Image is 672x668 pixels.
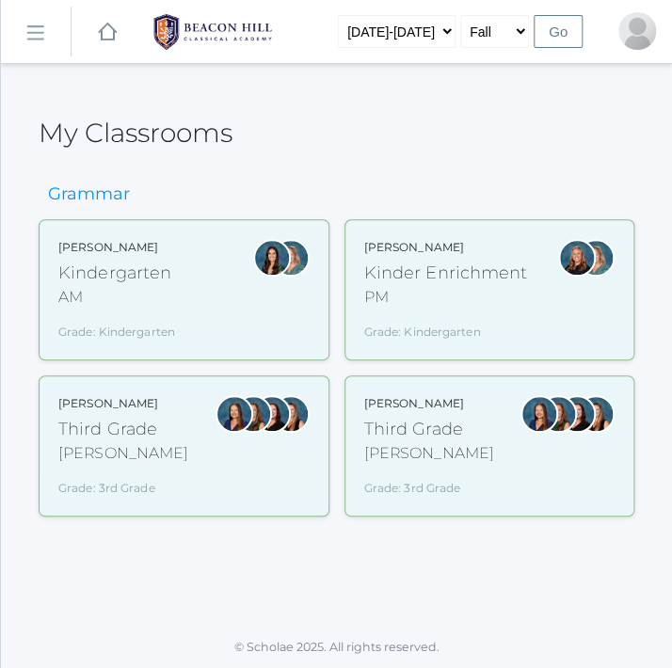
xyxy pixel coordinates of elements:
[539,395,577,433] div: Andrea Deutsch
[577,239,615,277] div: Maureen Doyle
[39,119,232,148] h2: My Classrooms
[253,239,291,277] div: Jordyn Dewey
[364,239,528,256] div: [PERSON_NAME]
[558,395,596,433] div: Katie Watters
[216,395,253,433] div: Lori Webster
[58,395,188,412] div: [PERSON_NAME]
[142,8,283,56] img: BHCALogos-05-308ed15e86a5a0abce9b8dd61676a3503ac9727e845dece92d48e8588c001991.png
[58,417,188,442] div: Third Grade
[364,316,528,341] div: Grade: Kindergarten
[558,239,596,277] div: Nicole Dean
[364,286,528,309] div: PM
[577,395,615,433] div: Juliana Fowler
[253,395,291,433] div: Katie Watters
[364,395,494,412] div: [PERSON_NAME]
[58,286,175,309] div: AM
[364,472,494,497] div: Grade: 3rd Grade
[272,239,310,277] div: Maureen Doyle
[58,261,175,286] div: Kindergarten
[58,239,175,256] div: [PERSON_NAME]
[1,639,672,657] p: © Scholae 2025. All rights reserved.
[520,395,558,433] div: Lori Webster
[58,316,175,341] div: Grade: Kindergarten
[364,261,528,286] div: Kinder Enrichment
[618,12,656,50] div: Kate Gregg
[58,472,188,497] div: Grade: 3rd Grade
[272,395,310,433] div: Juliana Fowler
[58,442,188,465] div: [PERSON_NAME]
[234,395,272,433] div: Andrea Deutsch
[534,15,583,48] input: Go
[364,417,494,442] div: Third Grade
[39,185,139,204] h3: Grammar
[364,442,494,465] div: [PERSON_NAME]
